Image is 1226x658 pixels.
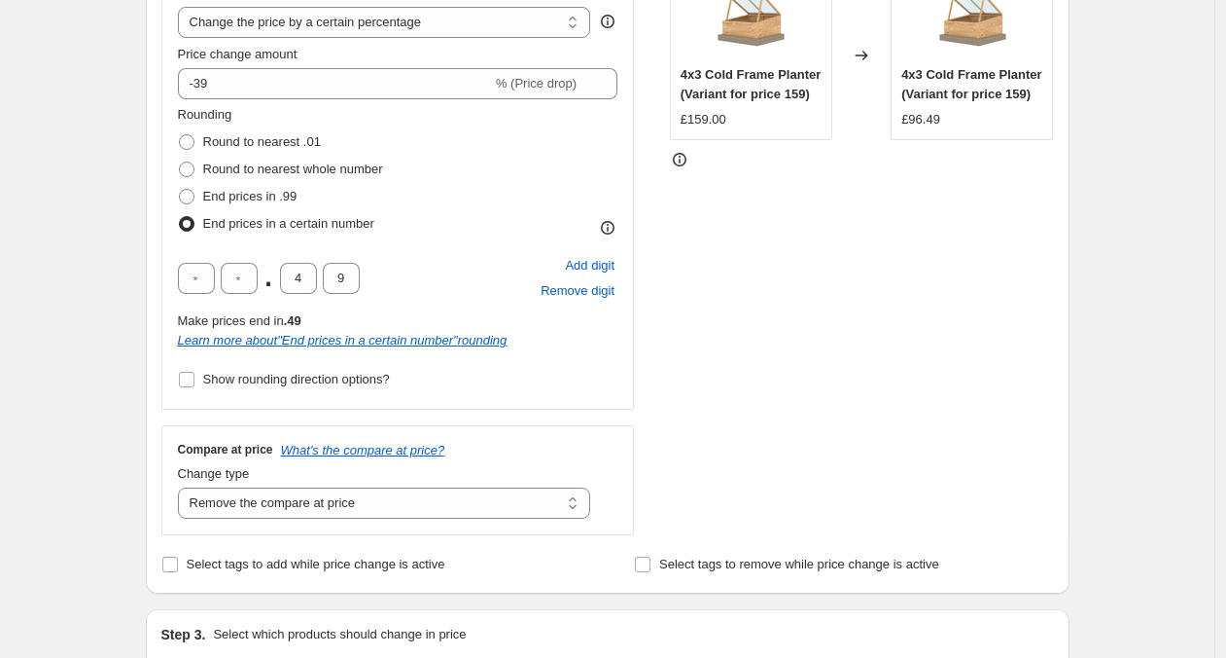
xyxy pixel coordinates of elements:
[213,625,466,644] p: Select which products should change in price
[681,67,822,101] span: 4x3 Cold Frame Planter (Variant for price 159)
[681,110,726,129] div: £159.00
[263,263,274,294] span: .
[178,442,273,457] h3: Compare at price
[203,189,298,203] span: End prices in .99
[538,278,617,304] button: Remove placeholder
[203,162,383,176] span: Round to nearest whole number
[221,263,258,294] input: ﹡
[565,256,614,275] span: Add digit
[901,67,1042,101] span: 4x3 Cold Frame Planter (Variant for price 159)
[178,68,492,99] input: -15
[178,313,301,328] span: Make prices end in
[323,263,360,294] input: ﹡
[161,625,206,644] h2: Step 3.
[178,466,250,481] span: Change type
[281,443,445,457] button: What's the compare at price?
[187,557,445,571] span: Select tags to add while price change is active
[203,134,321,149] span: Round to nearest .01
[496,76,577,91] span: % (Price drop)
[203,216,374,231] span: End prices in a certain number
[598,12,617,31] div: help
[541,281,614,301] span: Remove digit
[562,253,617,278] button: Add placeholder
[659,557,939,571] span: Select tags to remove while price change is active
[178,333,508,347] a: Learn more about"End prices in a certain number"rounding
[178,333,508,347] i: Learn more about " End prices in a certain number " rounding
[203,372,390,386] span: Show rounding direction options?
[178,263,215,294] input: ﹡
[178,47,298,61] span: Price change amount
[178,107,232,122] span: Rounding
[901,110,940,129] div: £96.49
[280,263,317,294] input: ﹡
[284,313,301,328] b: .49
